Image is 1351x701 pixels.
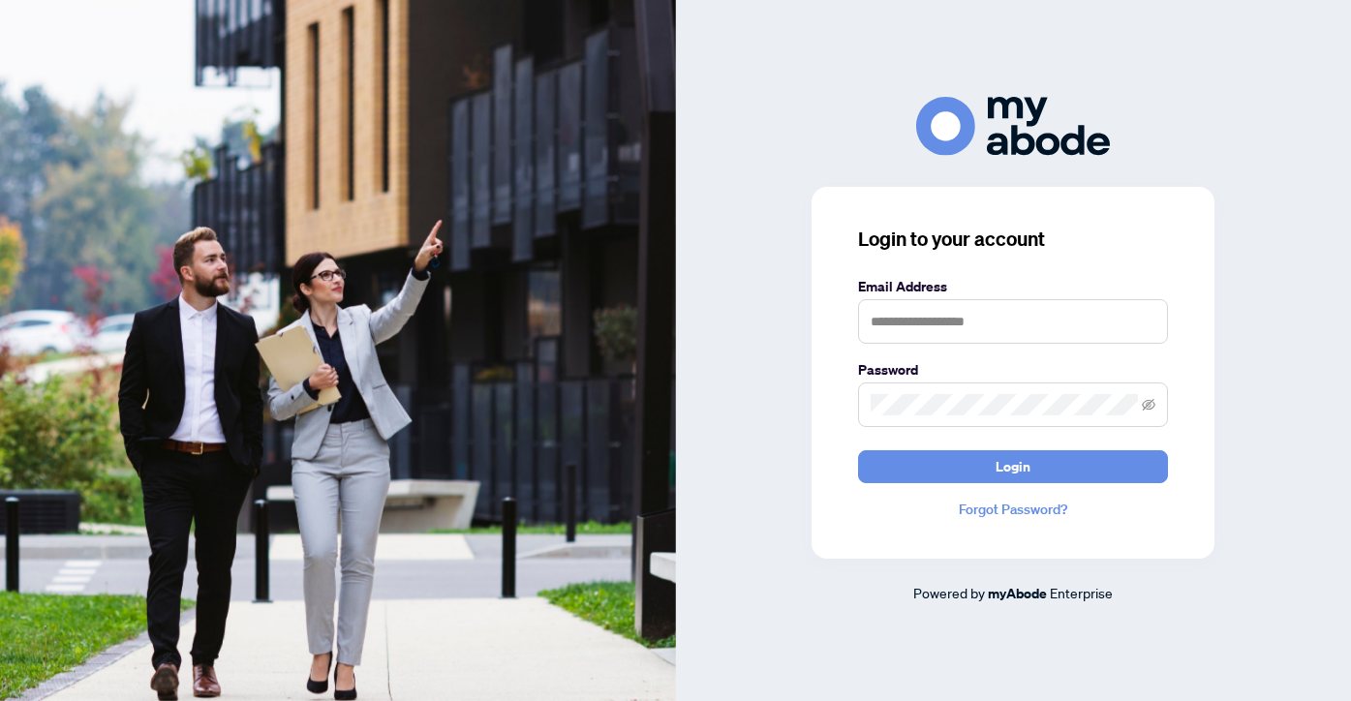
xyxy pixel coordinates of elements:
button: Login [858,450,1168,483]
a: Forgot Password? [858,499,1168,520]
img: ma-logo [916,97,1110,156]
span: eye-invisible [1142,398,1155,411]
span: Powered by [913,584,985,601]
h3: Login to your account [858,226,1168,253]
label: Password [858,359,1168,381]
span: Enterprise [1050,584,1113,601]
label: Email Address [858,276,1168,297]
a: myAbode [988,583,1047,604]
span: Login [996,451,1030,482]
